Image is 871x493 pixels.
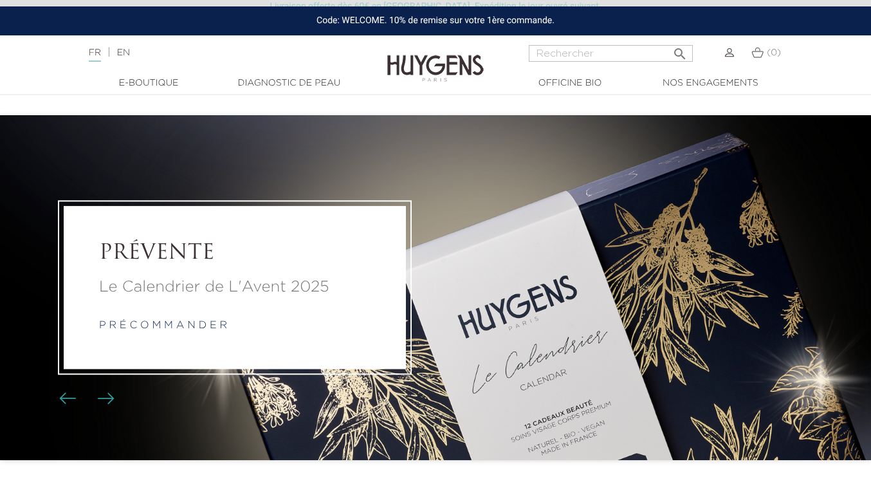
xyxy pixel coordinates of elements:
[672,42,688,58] i: 
[99,276,371,299] a: Le Calendrier de L'Avent 2025
[668,41,692,59] button: 
[225,77,353,90] a: Diagnostic de peau
[84,77,213,90] a: E-Boutique
[82,45,353,60] div: |
[646,77,775,90] a: Nos engagements
[117,48,130,57] a: EN
[89,48,101,62] a: FR
[506,77,634,90] a: Officine Bio
[99,241,371,266] a: PRÉVENTE
[529,45,693,62] input: Rechercher
[64,389,106,409] div: Boutons du carrousel
[387,34,484,84] img: Huygens
[767,48,781,57] span: (0)
[99,321,227,331] a: p r é c o m m a n d e r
